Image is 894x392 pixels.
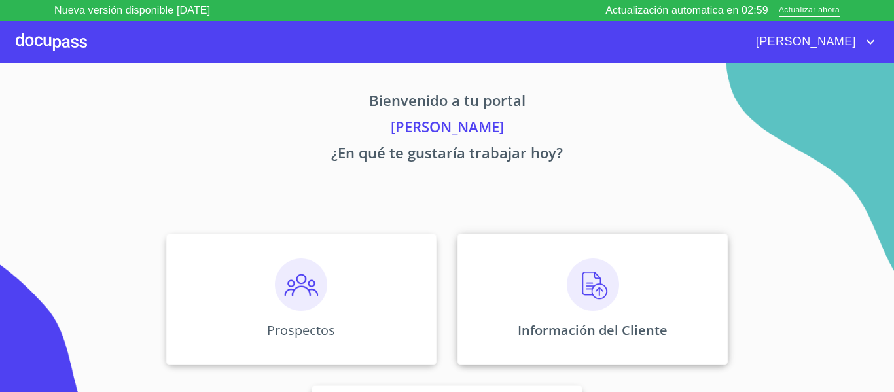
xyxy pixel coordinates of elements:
p: ¿En qué te gustaría trabajar hoy? [44,142,850,168]
span: Actualizar ahora [779,4,840,18]
p: Bienvenido a tu portal [44,90,850,116]
p: [PERSON_NAME] [44,116,850,142]
img: carga.png [567,258,619,311]
img: prospectos.png [275,258,327,311]
p: Actualización automatica en 02:59 [605,3,768,18]
button: account of current user [746,31,878,52]
p: Nueva versión disponible [DATE] [54,3,210,18]
span: [PERSON_NAME] [746,31,863,52]
p: Información del Cliente [518,321,668,339]
p: Prospectos [267,321,335,339]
